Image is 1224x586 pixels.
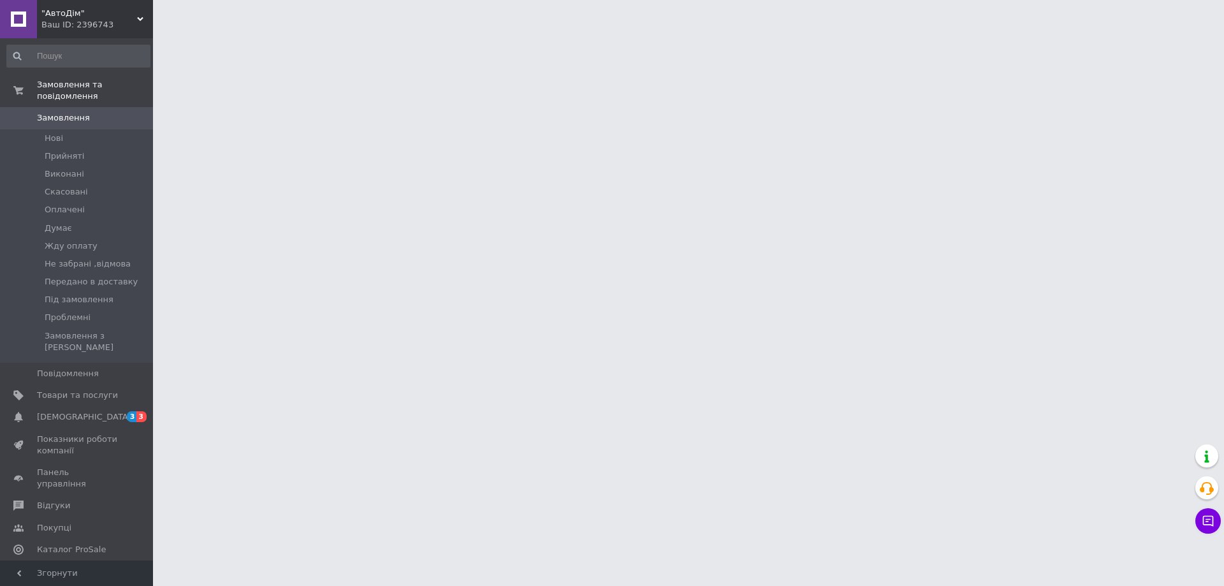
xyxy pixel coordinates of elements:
span: Передано в доставку [45,276,138,288]
span: Виконані [45,168,84,180]
span: Показники роботи компанії [37,434,118,457]
span: 3 [136,411,147,422]
span: Відгуки [37,500,70,511]
span: Товари та послуги [37,390,118,401]
span: Замовлення з [PERSON_NAME] [45,330,149,353]
span: Думає [45,223,72,234]
span: Жду оплату [45,240,98,252]
span: Покупці [37,522,71,534]
span: Нові [45,133,63,144]
div: Ваш ID: 2396743 [41,19,153,31]
span: Оплачені [45,204,85,216]
span: 3 [127,411,137,422]
span: [DEMOGRAPHIC_DATA] [37,411,131,423]
span: Замовлення [37,112,90,124]
span: Повідомлення [37,368,99,379]
span: Панель управління [37,467,118,490]
span: Проблемні [45,312,91,323]
span: Під замовлення [45,294,113,305]
span: Скасовані [45,186,88,198]
span: Замовлення та повідомлення [37,79,153,102]
span: Не забрані ,відмова [45,258,131,270]
input: Пошук [6,45,150,68]
span: Прийняті [45,150,84,162]
button: Чат з покупцем [1195,508,1221,534]
span: "АвтоДім" [41,8,137,19]
span: Каталог ProSale [37,544,106,555]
